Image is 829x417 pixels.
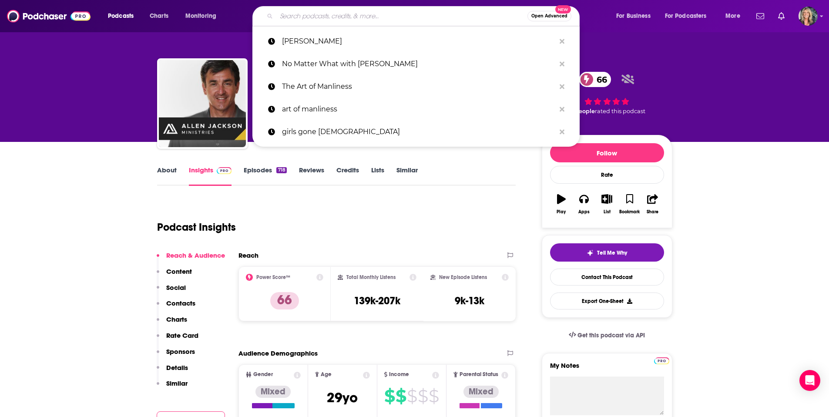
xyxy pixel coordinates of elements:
span: Age [321,372,332,377]
button: Open AdvancedNew [527,11,571,21]
button: Content [157,267,192,283]
img: Podchaser Pro [654,357,669,364]
div: Search podcasts, credits, & more... [261,6,588,26]
button: Details [157,363,188,380]
span: Monitoring [185,10,216,22]
p: Reach & Audience [166,251,225,259]
span: $ [384,389,395,403]
span: $ [396,389,406,403]
div: 66 2 peoplerated this podcast [542,66,672,120]
p: art of manliness [282,98,555,121]
a: 66 [579,72,611,87]
h2: Total Monthly Listens [346,274,396,280]
div: Bookmark [619,209,640,215]
span: Tell Me Why [597,249,627,256]
a: Get this podcast via API [562,325,652,346]
p: Sponsors [166,347,195,356]
button: Social [157,283,186,299]
a: Contact This Podcast [550,269,664,286]
h2: Reach [238,251,258,259]
div: Apps [578,209,590,215]
button: List [595,188,618,220]
div: List [604,209,611,215]
h1: Podcast Insights [157,221,236,234]
a: Charts [144,9,174,23]
button: Apps [573,188,595,220]
h2: New Episode Listens [439,274,487,280]
button: Sponsors [157,347,195,363]
a: Similar [396,166,418,186]
button: open menu [659,9,719,23]
h2: Audience Demographics [238,349,318,357]
span: More [725,10,740,22]
span: Podcasts [108,10,134,22]
p: Rate Card [166,331,198,340]
button: Follow [550,143,664,162]
img: User Profile [799,7,818,26]
img: Allen Jackson Ministries [159,60,246,147]
button: Play [550,188,573,220]
span: $ [407,389,417,403]
span: $ [429,389,439,403]
span: Charts [150,10,168,22]
span: Gender [253,372,273,377]
div: Share [647,209,658,215]
span: 2 people [570,108,595,114]
button: Share [641,188,664,220]
span: 66 [588,72,611,87]
label: My Notes [550,361,664,377]
a: The Art of Manliness [252,75,580,98]
p: girls gone bible [282,121,555,143]
h2: Power Score™ [256,274,290,280]
p: Similar [166,379,188,387]
span: Income [389,372,409,377]
button: open menu [719,9,751,23]
span: $ [418,389,428,403]
img: tell me why sparkle [587,249,594,256]
span: Open Advanced [531,14,567,18]
button: tell me why sparkleTell Me Why [550,243,664,262]
p: The Art of Manliness [282,75,555,98]
div: Open Intercom Messenger [799,370,820,391]
a: Episodes718 [244,166,286,186]
img: Podchaser - Follow, Share and Rate Podcasts [7,8,91,24]
button: Contacts [157,299,195,315]
a: Credits [336,166,359,186]
a: Show notifications dropdown [753,9,768,24]
p: allen jackson [282,30,555,53]
span: Get this podcast via API [577,332,645,339]
a: About [157,166,177,186]
span: Logged in as lisa.beech [799,7,818,26]
span: New [555,5,571,13]
button: open menu [610,9,661,23]
div: 718 [276,167,286,173]
p: Social [166,283,186,292]
a: Reviews [299,166,324,186]
button: open menu [102,9,145,23]
p: Details [166,363,188,372]
p: 66 [270,292,299,309]
span: For Business [616,10,651,22]
span: rated this podcast [595,108,645,114]
a: art of manliness [252,98,580,121]
div: Mixed [255,386,291,398]
input: Search podcasts, credits, & more... [276,9,527,23]
div: Mixed [463,386,499,398]
p: Content [166,267,192,276]
button: Charts [157,315,187,331]
a: InsightsPodchaser Pro [189,166,232,186]
div: Rate [550,166,664,184]
a: No Matter What with [PERSON_NAME] [252,53,580,75]
div: Play [557,209,566,215]
span: For Podcasters [665,10,707,22]
button: Bookmark [618,188,641,220]
button: Reach & Audience [157,251,225,267]
img: Podchaser Pro [217,167,232,174]
a: Lists [371,166,384,186]
a: Show notifications dropdown [775,9,788,24]
h3: 9k-13k [455,294,484,307]
button: Rate Card [157,331,198,347]
button: open menu [179,9,228,23]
